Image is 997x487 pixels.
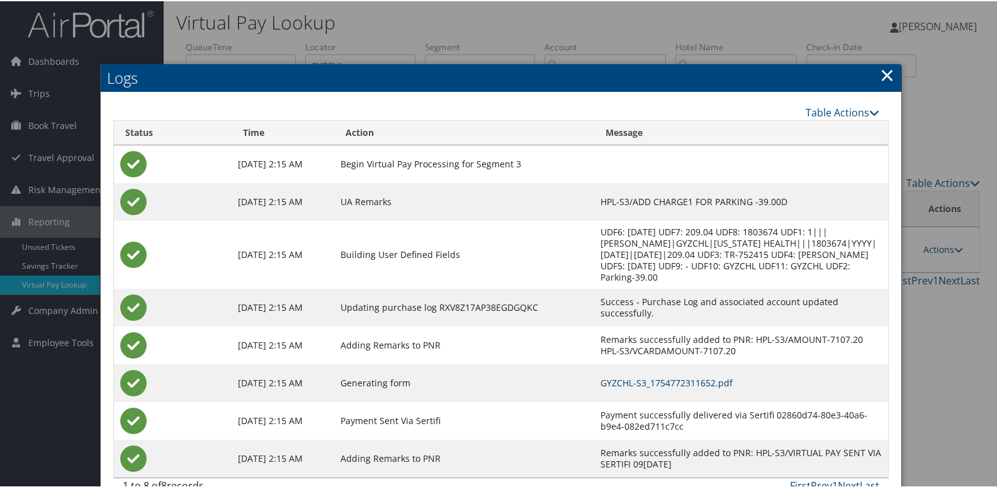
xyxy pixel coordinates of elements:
[232,363,334,401] td: [DATE] 2:15 AM
[334,401,594,439] td: Payment Sent Via Sertifi
[594,401,888,439] td: Payment successfully delivered via Sertifi 02860d74-80e3-40a6-b9e4-082ed711c7cc
[594,120,888,144] th: Message: activate to sort column ascending
[334,288,594,325] td: Updating purchase log RXV8Z17AP38EGDGQKC
[232,182,334,220] td: [DATE] 2:15 AM
[334,144,594,182] td: Begin Virtual Pay Processing for Segment 3
[334,182,594,220] td: UA Remarks
[114,120,232,144] th: Status: activate to sort column ascending
[232,401,334,439] td: [DATE] 2:15 AM
[334,120,594,144] th: Action: activate to sort column ascending
[232,144,334,182] td: [DATE] 2:15 AM
[594,439,888,476] td: Remarks successfully added to PNR: HPL-S3/VIRTUAL PAY SENT VIA SERTIFI 09[DATE]
[594,325,888,363] td: Remarks successfully added to PNR: HPL-S3/AMOUNT-7107.20 HPL-S3/VCARDAMOUNT-7107.20
[334,325,594,363] td: Adding Remarks to PNR
[232,120,334,144] th: Time: activate to sort column ascending
[232,288,334,325] td: [DATE] 2:15 AM
[806,104,879,118] a: Table Actions
[334,439,594,476] td: Adding Remarks to PNR
[594,288,888,325] td: Success - Purchase Log and associated account updated successfully.
[101,63,901,91] h2: Logs
[594,220,888,288] td: UDF6: [DATE] UDF7: 209.04 UDF8: 1803674 UDF1: 1|||[PERSON_NAME]|GYZCHL|[US_STATE] HEALTH|||180367...
[880,61,894,86] a: Close
[334,363,594,401] td: Generating form
[232,220,334,288] td: [DATE] 2:15 AM
[600,376,733,388] a: GYZCHL-S3_1754772311652.pdf
[594,182,888,220] td: HPL-S3/ADD CHARGE1 FOR PARKING -39.00D
[334,220,594,288] td: Building User Defined Fields
[232,325,334,363] td: [DATE] 2:15 AM
[232,439,334,476] td: [DATE] 2:15 AM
